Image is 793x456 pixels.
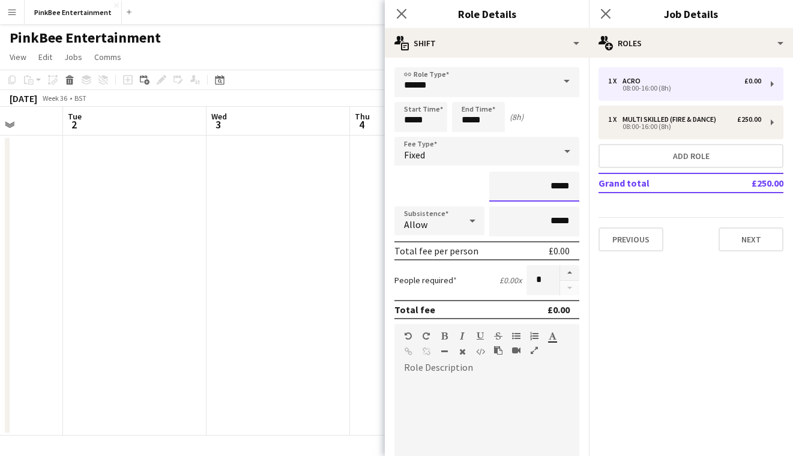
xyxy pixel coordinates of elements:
button: Insert video [512,346,520,355]
a: Comms [89,49,126,65]
div: Total fee per person [394,245,478,257]
button: PinkBee Entertainment [25,1,122,24]
div: £0.00 [744,77,761,85]
div: 08:00-16:00 (8h) [608,85,761,91]
span: Edit [38,52,52,62]
button: Undo [404,331,412,341]
button: Unordered List [512,331,520,341]
label: People required [394,275,457,286]
h1: PinkBee Entertainment [10,29,161,47]
span: Fixed [404,149,425,161]
div: 08:00-16:00 (8h) [608,124,761,130]
div: Acro [623,77,645,85]
div: Total fee [394,304,435,316]
h3: Job Details [589,6,793,22]
button: HTML Code [476,347,484,356]
button: Clear Formatting [458,347,466,356]
button: Paste as plain text [494,346,502,355]
div: [DATE] [10,92,37,104]
button: Text Color [548,331,556,341]
div: £0.00 [549,245,570,257]
div: Shift [385,29,589,58]
button: Italic [458,331,466,341]
span: Tue [68,111,82,122]
button: Ordered List [530,331,538,341]
a: View [5,49,31,65]
span: Wed [211,111,227,122]
td: Grand total [599,173,712,193]
div: Roles [589,29,793,58]
div: £0.00 x [499,275,522,286]
div: £250.00 [737,115,761,124]
span: Allow [404,218,427,230]
div: BST [74,94,86,103]
span: Jobs [64,52,82,62]
button: Previous [599,227,663,251]
a: Edit [34,49,57,65]
span: 2 [66,118,82,131]
span: Comms [94,52,121,62]
td: £250.00 [712,173,783,193]
h3: Role Details [385,6,589,22]
div: (8h) [510,112,523,122]
div: 1 x [608,77,623,85]
span: Thu [355,111,370,122]
span: 3 [210,118,227,131]
button: Fullscreen [530,346,538,355]
a: Jobs [59,49,87,65]
button: Underline [476,331,484,341]
span: Week 36 [40,94,70,103]
div: Multi Skilled (Fire & Dance) [623,115,721,124]
button: Horizontal Line [440,347,448,356]
div: £0.00 [547,304,570,316]
button: Strikethrough [494,331,502,341]
button: Redo [422,331,430,341]
button: Add role [599,144,783,168]
button: Increase [560,265,579,281]
button: Bold [440,331,448,341]
span: 4 [353,118,370,131]
div: 1 x [608,115,623,124]
span: View [10,52,26,62]
button: Next [719,227,783,251]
